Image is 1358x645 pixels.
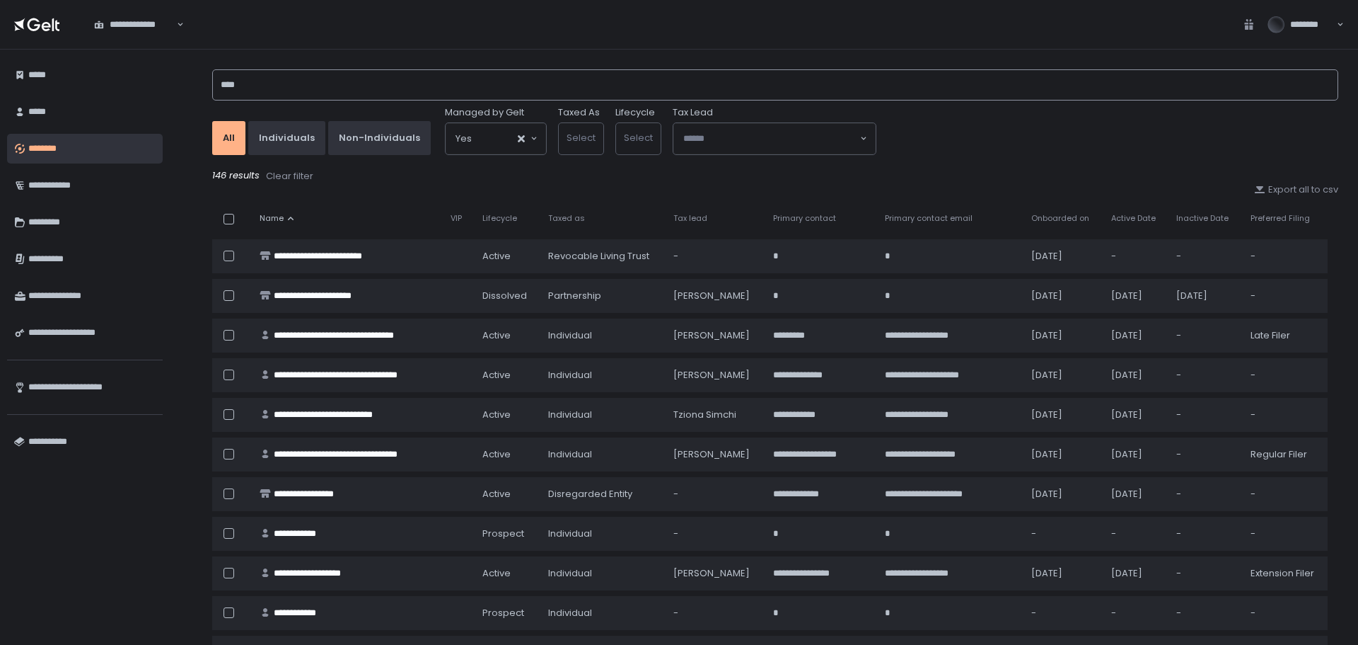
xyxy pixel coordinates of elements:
[548,607,657,620] div: Individual
[548,448,657,461] div: Individual
[1031,448,1094,461] div: [DATE]
[673,106,713,119] span: Tax Lead
[673,409,755,421] div: Tziona Simchi
[1111,567,1160,580] div: [DATE]
[1250,567,1319,580] div: Extension Filer
[223,132,235,144] div: All
[260,213,284,224] span: Name
[482,488,511,501] span: active
[482,607,524,620] span: prospect
[548,250,657,263] div: Revocable Living Trust
[518,135,525,142] button: Clear Selected
[1254,183,1338,196] button: Export all to csv
[673,250,755,263] div: -
[446,123,546,154] div: Search for option
[1111,250,1160,263] div: -
[248,121,325,155] button: Individuals
[482,527,524,540] span: prospect
[548,409,657,421] div: Individual
[1250,409,1319,421] div: -
[1111,448,1160,461] div: [DATE]
[1031,488,1094,501] div: [DATE]
[548,567,657,580] div: Individual
[1111,213,1156,224] span: Active Date
[548,213,585,224] span: Taxed as
[548,329,657,342] div: Individual
[683,132,859,146] input: Search for option
[1111,369,1160,382] div: [DATE]
[558,106,600,119] label: Taxed As
[1111,409,1160,421] div: [DATE]
[482,448,511,461] span: active
[1250,607,1319,620] div: -
[265,169,314,183] button: Clear filter
[673,369,755,382] div: [PERSON_NAME]
[1176,369,1233,382] div: -
[1176,409,1233,421] div: -
[673,213,707,224] span: Tax lead
[482,213,517,224] span: Lifecycle
[885,213,973,224] span: Primary contact email
[1176,329,1233,342] div: -
[1031,527,1094,540] div: -
[482,369,511,382] span: active
[1250,488,1319,501] div: -
[1176,213,1229,224] span: Inactive Date
[1111,329,1160,342] div: [DATE]
[673,607,755,620] div: -
[1250,369,1319,382] div: -
[567,131,596,144] span: Select
[482,409,511,421] span: active
[472,132,516,146] input: Search for option
[1031,369,1094,382] div: [DATE]
[1176,290,1233,302] div: [DATE]
[482,250,511,263] span: active
[1111,290,1160,302] div: [DATE]
[1111,488,1160,501] div: [DATE]
[1250,448,1319,461] div: Regular Filer
[615,106,655,119] label: Lifecycle
[1031,607,1094,620] div: -
[673,488,755,501] div: -
[1031,213,1089,224] span: Onboarded on
[85,10,184,40] div: Search for option
[259,132,315,144] div: Individuals
[339,132,420,144] div: Non-Individuals
[1250,250,1319,263] div: -
[673,567,755,580] div: [PERSON_NAME]
[1176,567,1233,580] div: -
[212,169,1338,183] div: 146 results
[1176,448,1233,461] div: -
[673,448,755,461] div: [PERSON_NAME]
[1031,290,1094,302] div: [DATE]
[673,527,755,540] div: -
[673,329,755,342] div: [PERSON_NAME]
[1250,527,1319,540] div: -
[1250,290,1319,302] div: -
[1176,527,1233,540] div: -
[1111,607,1160,620] div: -
[266,170,313,183] div: Clear filter
[445,106,524,119] span: Managed by Gelt
[1111,527,1160,540] div: -
[1031,409,1094,421] div: [DATE]
[673,123,876,154] div: Search for option
[548,290,657,302] div: Partnership
[1176,607,1233,620] div: -
[548,369,657,382] div: Individual
[673,290,755,302] div: [PERSON_NAME]
[328,121,431,155] button: Non-Individuals
[212,121,245,155] button: All
[1031,329,1094,342] div: [DATE]
[1031,567,1094,580] div: [DATE]
[548,488,657,501] div: Disregarded Entity
[1176,250,1233,263] div: -
[624,131,653,144] span: Select
[548,527,657,540] div: Individual
[455,132,472,146] span: Yes
[1176,488,1233,501] div: -
[482,329,511,342] span: active
[1250,329,1319,342] div: Late Filer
